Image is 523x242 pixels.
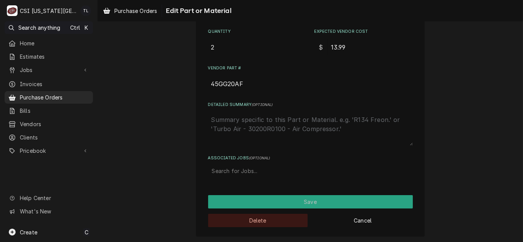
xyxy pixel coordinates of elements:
span: Search anything [18,24,60,32]
div: CSI [US_STATE][GEOGRAPHIC_DATA] [20,7,76,15]
span: Pricebook [20,147,78,155]
a: Go to Jobs [5,64,93,76]
span: Create [20,229,37,236]
a: Invoices [5,78,93,90]
button: Search anythingCtrlK [5,21,93,34]
a: Go to Pricebook [5,144,93,157]
span: C [85,228,88,236]
a: Home [5,37,93,50]
div: CSI Kansas City's Avatar [7,5,18,16]
div: $ [314,39,328,56]
span: K [85,24,88,32]
span: Clients [20,133,89,141]
div: Expected Vendor Cost [314,29,413,56]
span: Help Center [20,194,88,202]
button: Cancel [313,214,413,227]
span: Bills [20,107,89,115]
span: ( optional ) [249,156,270,160]
span: Ctrl [70,24,80,32]
div: Button Group Row [208,208,413,227]
a: Purchase Orders [5,91,93,104]
a: Estimates [5,50,93,63]
a: Bills [5,104,93,117]
div: Quantity [208,29,306,56]
span: Vendors [20,120,89,128]
span: ( optional ) [252,103,273,107]
a: Go to Help Center [5,192,93,204]
span: Edit Part or Material [164,6,231,16]
div: Associated Jobs [208,155,413,179]
div: Button Group Row [208,195,413,208]
span: Purchase Orders [20,93,89,101]
label: Associated Jobs [208,155,413,161]
button: Delete [208,214,308,227]
a: Go to What's New [5,205,93,218]
span: What's New [20,207,88,215]
span: Home [20,39,89,47]
label: Detailed Summary [208,102,413,108]
a: Vendors [5,118,93,130]
a: Clients [5,131,93,144]
div: C [7,5,18,16]
div: Detailed Summary [208,102,413,146]
a: Purchase Orders [100,5,160,17]
button: Save [208,195,413,208]
div: Button Group [208,195,413,227]
label: Quantity [208,29,306,35]
div: Vendor Part # [208,65,413,92]
span: Invoices [20,80,89,88]
label: Expected Vendor Cost [314,29,413,35]
label: Vendor Part # [208,65,413,71]
span: Purchase Orders [114,7,157,15]
div: Torey Lopez's Avatar [80,5,91,16]
span: Estimates [20,53,89,61]
span: Jobs [20,66,78,74]
div: TL [80,5,91,16]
